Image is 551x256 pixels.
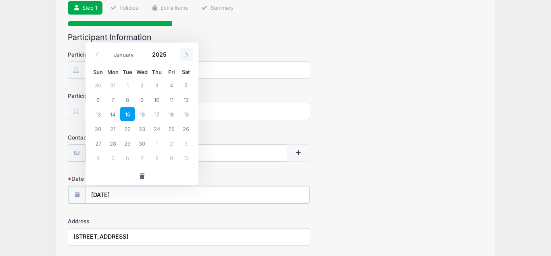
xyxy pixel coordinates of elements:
[91,136,105,150] span: April 27, 2025
[68,92,206,100] label: Participant's Last Name
[106,92,120,107] span: April 7, 2025
[84,103,310,120] input: Participant's Last Name
[179,121,193,136] span: April 26, 2025
[135,150,149,165] span: May 7, 2025
[135,121,149,136] span: April 23, 2025
[164,92,179,107] span: April 11, 2025
[135,92,149,107] span: April 9, 2025
[196,1,239,15] a: Summary
[106,70,120,75] span: Mon
[149,92,164,107] span: April 10, 2025
[120,92,135,107] span: April 8, 2025
[146,1,194,15] a: Extra Items
[120,136,135,150] span: April 29, 2025
[149,78,164,92] span: April 3, 2025
[120,70,135,75] span: Tue
[86,186,309,203] input: mm/dd/yyyy
[84,61,310,79] input: Participant's First Name
[106,136,120,150] span: April 28, 2025
[179,107,193,121] span: April 19, 2025
[179,70,193,75] span: Sat
[106,78,120,92] span: March 31, 2025
[164,150,179,165] span: May 9, 2025
[91,150,105,165] span: May 4, 2025
[149,121,164,136] span: April 24, 2025
[148,48,174,60] input: Year
[135,70,149,75] span: Wed
[106,150,120,165] span: May 5, 2025
[149,150,164,165] span: May 8, 2025
[91,78,105,92] span: March 30, 2025
[179,78,193,92] span: April 5, 2025
[179,92,193,107] span: April 12, 2025
[91,70,105,75] span: Sun
[120,107,135,121] span: April 15, 2025
[164,107,179,121] span: April 18, 2025
[68,1,102,15] a: Step 1
[68,51,206,59] label: Participant's First Name
[106,107,120,121] span: April 14, 2025
[120,121,135,136] span: April 22, 2025
[120,150,135,165] span: May 6, 2025
[91,121,105,136] span: April 20, 2025
[135,107,149,121] span: April 16, 2025
[91,92,105,107] span: April 6, 2025
[164,121,179,136] span: April 25, 2025
[164,136,179,150] span: May 2, 2025
[68,133,206,142] label: Contact Email
[68,33,483,42] h2: Participant Information
[164,78,179,92] span: April 4, 2025
[149,70,164,75] span: Thu
[179,150,193,165] span: May 10, 2025
[135,78,149,92] span: April 2, 2025
[68,217,206,225] label: Address
[179,136,193,150] span: May 3, 2025
[120,78,135,92] span: April 1, 2025
[106,121,120,136] span: April 21, 2025
[135,136,149,150] span: April 30, 2025
[149,107,164,121] span: April 17, 2025
[110,49,146,60] select: Month
[164,70,179,75] span: Fri
[105,1,144,15] a: Policies
[91,107,105,121] span: April 13, 2025
[149,136,164,150] span: May 1, 2025
[68,175,206,183] label: Date of Birth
